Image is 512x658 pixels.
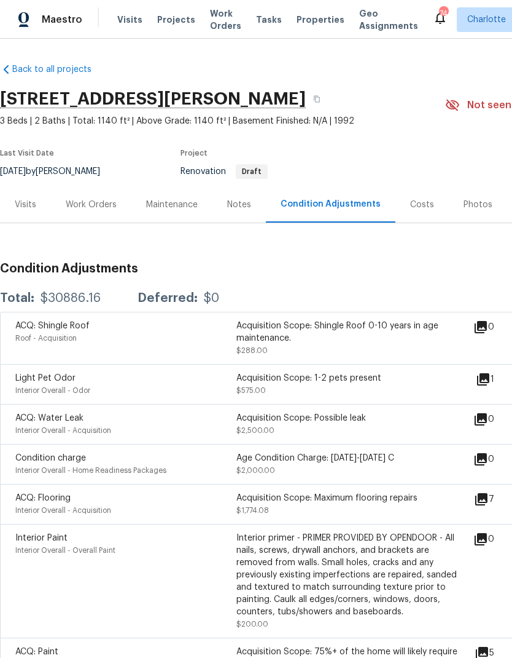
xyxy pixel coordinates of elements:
div: Acquisition Scope: Shingle Roof 0-10 years in age maintenance. [236,320,457,344]
span: Interior Overall - Acquisition [15,507,111,514]
span: Light Pet Odor [15,374,76,383]
span: ACQ: Paint [15,648,58,656]
div: Costs [410,199,434,211]
button: Copy Address [306,88,328,110]
div: Age Condition Charge: [DATE]-[DATE] C [236,452,457,464]
div: Acquisition Scope: 1-2 pets present [236,372,457,384]
span: $288.00 [236,347,268,354]
div: Notes [227,199,251,211]
div: $0 [204,292,219,304]
div: 74 [439,7,448,20]
span: Geo Assignments [359,7,418,32]
span: Project [180,149,208,157]
div: Work Orders [66,199,117,211]
div: Condition Adjustments [281,198,381,210]
span: Charlotte [467,14,506,26]
div: Photos [464,199,492,211]
span: Renovation [180,167,268,176]
span: $575.00 [236,387,266,394]
span: ACQ: Shingle Roof [15,322,90,330]
div: $30886.16 [41,292,101,304]
div: Deferred: [138,292,198,304]
div: Acquisition Scope: Maximum flooring repairs [236,492,457,504]
span: $2,500.00 [236,427,274,434]
span: ACQ: Water Leak [15,414,83,422]
span: Interior Overall - Overall Paint [15,547,115,554]
div: Maintenance [146,199,198,211]
span: Projects [157,14,195,26]
div: Interior primer - PRIMER PROVIDED BY OPENDOOR - All nails, screws, drywall anchors, and brackets ... [236,532,457,618]
span: Roof - Acquisition [15,335,77,342]
span: Visits [117,14,142,26]
span: Interior Overall - Home Readiness Packages [15,467,166,474]
span: Maestro [42,14,82,26]
div: Visits [15,199,36,211]
span: Work Orders [210,7,241,32]
span: $1,774.08 [236,507,269,514]
span: Interior Paint [15,534,68,542]
span: Draft [237,168,266,175]
span: $200.00 [236,620,268,628]
div: Acquisition Scope: Possible leak [236,412,457,424]
span: $2,000.00 [236,467,275,474]
span: Condition charge [15,454,86,462]
span: Interior Overall - Odor [15,387,90,394]
span: Interior Overall - Acquisition [15,427,111,434]
span: ACQ: Flooring [15,494,71,502]
span: Tasks [256,15,282,24]
span: Properties [297,14,344,26]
